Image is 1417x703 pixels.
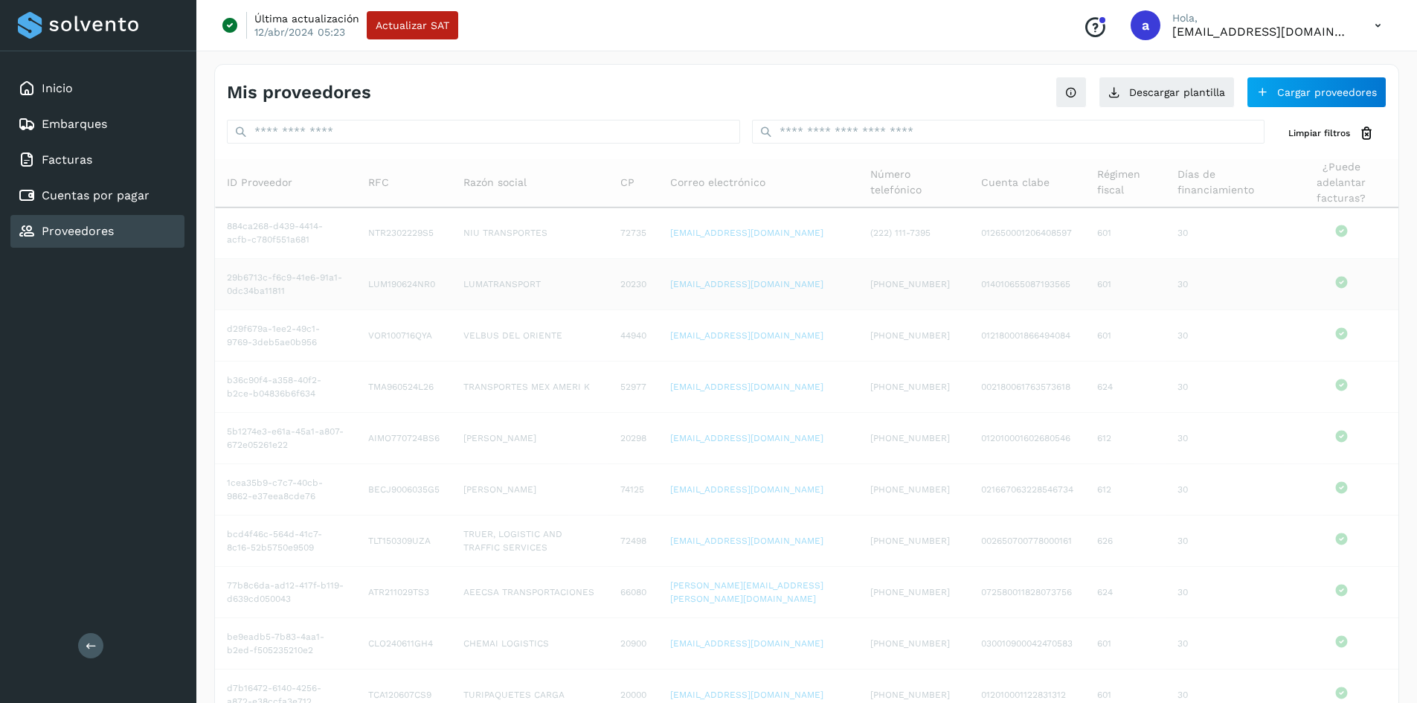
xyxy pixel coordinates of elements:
[1097,167,1154,198] span: Régimen fiscal
[215,310,356,362] td: d29f679a-1ee2-49c1-9769-3deb5ae0b956
[227,82,371,103] h4: Mis proveedores
[1085,362,1166,413] td: 624
[608,310,658,362] td: 44940
[452,413,608,464] td: [PERSON_NAME]
[870,167,957,198] span: Número telefónico
[1085,310,1166,362] td: 601
[870,433,950,443] span: [PHONE_NUMBER]
[1172,12,1351,25] p: Hola,
[42,153,92,167] a: Facturas
[870,382,950,392] span: [PHONE_NUMBER]
[670,580,823,604] a: [PERSON_NAME][EMAIL_ADDRESS][PERSON_NAME][DOMAIN_NAME]
[356,310,452,362] td: VOR100716QYA
[368,175,389,190] span: RFC
[1085,259,1166,310] td: 601
[969,259,1085,310] td: 014010655087193565
[870,228,931,238] span: (222) 111-7395
[1166,464,1285,516] td: 30
[969,516,1085,567] td: 002650700778000161
[969,413,1085,464] td: 012010001602680546
[1166,310,1285,362] td: 30
[969,208,1085,259] td: 012650001206408597
[215,413,356,464] td: 5b1274e3-e61a-45a1-a807-672e05261e22
[356,618,452,670] td: CLO240611GH4
[356,362,452,413] td: TMA960524L26
[670,330,823,341] a: [EMAIL_ADDRESS][DOMAIN_NAME]
[1085,464,1166,516] td: 612
[215,618,356,670] td: be9eadb5-7b83-4aa1-b2ed-f505235210e2
[452,567,608,618] td: AEECSA TRANSPORTACIONES
[376,20,449,31] span: Actualizar SAT
[10,215,184,248] div: Proveedores
[215,464,356,516] td: 1cea35b9-c7c7-40cb-9862-e37eea8cde76
[42,188,150,202] a: Cuentas por pagar
[608,567,658,618] td: 66080
[1166,259,1285,310] td: 30
[452,362,608,413] td: TRANSPORTES MEX AMERI K
[670,175,765,190] span: Correo electrónico
[356,464,452,516] td: BECJ9006035G5
[1166,413,1285,464] td: 30
[254,12,359,25] p: Última actualización
[452,516,608,567] td: TRUER, LOGISTIC AND TRAFFIC SERVICES
[227,175,292,190] span: ID Proveedor
[981,175,1050,190] span: Cuenta clabe
[10,72,184,105] div: Inicio
[1177,167,1273,198] span: Días de financiamiento
[1085,516,1166,567] td: 626
[969,464,1085,516] td: 021667063228546734
[356,413,452,464] td: AIMO770724BS6
[1166,567,1285,618] td: 30
[1166,516,1285,567] td: 30
[452,310,608,362] td: VELBUS DEL ORIENTE
[969,618,1085,670] td: 030010900042470583
[452,259,608,310] td: LUMATRANSPORT
[215,208,356,259] td: 884ca268-d439-4414-acfb-c780f551a681
[1085,413,1166,464] td: 612
[670,690,823,700] a: [EMAIL_ADDRESS][DOMAIN_NAME]
[452,618,608,670] td: CHEMAI LOGISTICS
[969,362,1085,413] td: 002180061763573618
[608,259,658,310] td: 20230
[870,690,950,700] span: [PHONE_NUMBER]
[10,144,184,176] div: Facturas
[215,516,356,567] td: bcd4f46c-564d-41c7-8c16-52b5750e9509
[452,208,608,259] td: NIU TRANSPORTES
[870,587,950,597] span: [PHONE_NUMBER]
[215,259,356,310] td: 29b6713c-f6c9-41e6-91a1-0dc34ba11811
[870,484,950,495] span: [PHONE_NUMBER]
[1085,618,1166,670] td: 601
[670,433,823,443] a: [EMAIL_ADDRESS][DOMAIN_NAME]
[42,117,107,131] a: Embarques
[1276,120,1387,147] button: Limpiar filtros
[367,11,458,39] button: Actualizar SAT
[870,279,950,289] span: [PHONE_NUMBER]
[254,25,345,39] p: 12/abr/2024 05:23
[356,516,452,567] td: TLT150309UZA
[670,279,823,289] a: [EMAIL_ADDRESS][DOMAIN_NAME]
[670,484,823,495] a: [EMAIL_ADDRESS][DOMAIN_NAME]
[1296,159,1387,206] span: ¿Puede adelantar facturas?
[870,330,950,341] span: [PHONE_NUMBER]
[1099,77,1235,108] button: Descargar plantilla
[608,208,658,259] td: 72735
[356,567,452,618] td: ATR211029TS3
[356,259,452,310] td: LUM190624NR0
[42,224,114,238] a: Proveedores
[969,310,1085,362] td: 012180001866494084
[1166,618,1285,670] td: 30
[215,567,356,618] td: 77b8c6da-ad12-417f-b119-d639cd050043
[1085,208,1166,259] td: 601
[1288,126,1350,140] span: Limpiar filtros
[969,567,1085,618] td: 072580011828073756
[608,362,658,413] td: 52977
[608,464,658,516] td: 74125
[608,516,658,567] td: 72498
[215,362,356,413] td: b36c90f4-a358-40f2-b2ce-b04836b6f634
[1166,208,1285,259] td: 30
[870,536,950,546] span: [PHONE_NUMBER]
[670,382,823,392] a: [EMAIL_ADDRESS][DOMAIN_NAME]
[42,81,73,95] a: Inicio
[670,638,823,649] a: [EMAIL_ADDRESS][DOMAIN_NAME]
